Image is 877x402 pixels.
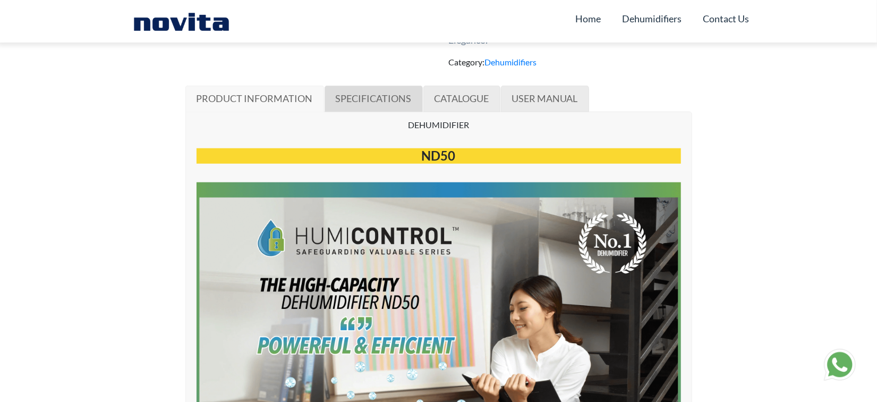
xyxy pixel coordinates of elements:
a: Home [576,9,601,29]
span: SPECIFICATIONS [336,93,412,104]
span: PRODUCT INFORMATION [197,93,313,104]
a: PRODUCT INFORMATION [185,86,324,112]
a: SPECIFICATIONS [325,86,423,112]
a: CATALOGUE [423,86,500,112]
a: USER MANUAL [501,86,589,112]
a: Contact Us [703,9,750,29]
a: Dehumidifiers [623,9,682,29]
span: DEHUMIDIFIER [408,120,469,130]
span: USER MANUAL [512,93,578,104]
span: CATALOGUE [435,93,489,104]
a: Dehumidifiers [485,57,537,67]
span: Category: [449,57,537,67]
img: Novita [128,11,235,32]
span: ND50 [422,148,456,163]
